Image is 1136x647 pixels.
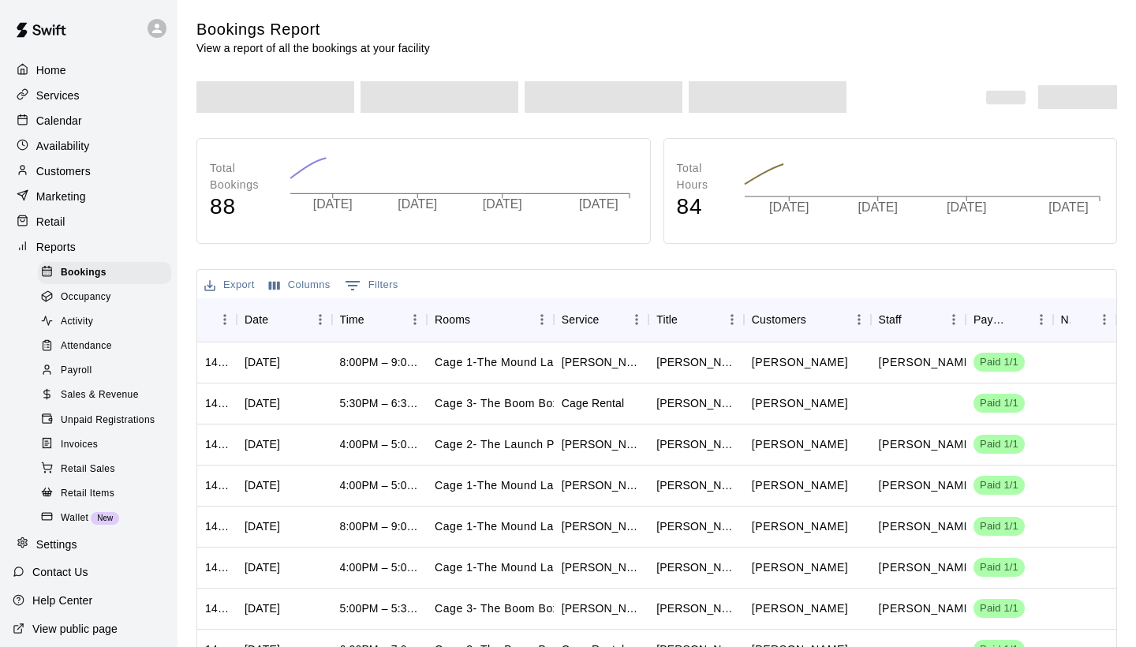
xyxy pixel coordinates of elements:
[879,600,975,617] p: Andrea Hataway
[562,600,641,616] div: Andrea Hataway 30 min lesson (Softball- pitching, hitting, fielding)
[61,437,98,453] span: Invoices
[13,109,165,133] a: Calendar
[36,239,76,255] p: Reports
[36,189,86,204] p: Marketing
[245,600,280,616] div: Wed, Sep 17, 2025
[36,537,77,552] p: Settings
[871,297,966,342] div: Staff
[879,559,975,576] p: Chad Massengale
[38,286,171,309] div: Occupancy
[38,383,177,408] a: Sales & Revenue
[268,309,290,331] button: Sort
[38,432,177,457] a: Invoices
[752,518,848,535] p: Hayden Humphrey
[656,395,736,411] div: Ryan Hutchins
[677,193,728,221] h4: 84
[210,193,274,221] h4: 88
[245,297,268,342] div: Date
[340,518,420,534] div: 8:00PM – 9:00PM
[61,338,112,354] span: Attendance
[32,564,88,580] p: Contact Us
[562,559,641,575] div: Chad Massengale 1 Hr Lesson (pitching, hitting, catching or fielding)
[13,84,165,107] a: Services
[656,436,736,452] div: Roman Pizana
[245,395,280,411] div: Wed, Sep 17, 2025
[752,395,848,412] p: Hunter Hutchins
[313,198,353,211] tspan: [DATE]
[656,518,736,534] div: Hayden Humphrey
[625,308,648,331] button: Menu
[879,354,975,371] p: Chad Massengale
[36,113,82,129] p: Calendar
[13,235,165,259] div: Reports
[435,436,568,453] p: Cage 2- The Launch Pad
[340,600,420,616] div: 5:00PM – 5:30PM
[38,483,171,505] div: Retail Items
[36,88,80,103] p: Services
[435,354,560,371] p: Cage 1-The Mound Lab
[38,410,171,432] div: Unpaid Registrations
[562,436,641,452] div: Jeremy Almaguer 1 Hour Lesson - 2 person
[91,514,119,522] span: New
[435,395,559,412] p: Cage 3- The Boom Box
[858,200,897,214] tspan: [DATE]
[677,160,728,193] p: Total Hours
[38,285,177,309] a: Occupancy
[205,518,229,534] div: 1426897
[1093,308,1116,331] button: Menu
[13,185,165,208] div: Marketing
[13,134,165,158] a: Availability
[656,297,678,342] div: Title
[879,436,975,453] p: Jeremy Almaguer
[38,360,171,382] div: Payroll
[13,159,165,183] a: Customers
[196,19,430,40] h5: Bookings Report
[205,600,229,616] div: 1426192
[32,621,118,637] p: View public page
[38,434,171,456] div: Invoices
[902,309,924,331] button: Sort
[38,384,171,406] div: Sales & Revenue
[205,354,229,370] div: 1433594
[197,297,237,342] div: ID
[38,507,171,529] div: WalletNew
[36,138,90,154] p: Availability
[38,311,171,333] div: Activity
[470,309,492,331] button: Sort
[744,297,871,342] div: Customers
[656,477,736,493] div: Trent Rauschuber
[38,310,177,335] a: Activity
[13,58,165,82] a: Home
[61,387,139,403] span: Sales & Revenue
[245,518,280,534] div: Mon, Sep 15, 2025
[61,510,88,526] span: Wallet
[36,214,65,230] p: Retail
[61,462,115,477] span: Retail Sales
[947,200,986,214] tspan: [DATE]
[554,297,649,342] div: Service
[36,163,91,179] p: Customers
[435,477,560,494] p: Cage 1-The Mound Lab
[38,506,177,530] a: WalletNew
[205,395,229,411] div: 1432403
[36,62,66,78] p: Home
[435,600,559,617] p: Cage 3- The Boom Box
[340,395,420,411] div: 5:30PM – 6:30PM
[308,308,332,331] button: Menu
[196,40,430,56] p: View a report of all the bookings at your facility
[61,363,92,379] span: Payroll
[38,457,177,481] a: Retail Sales
[38,458,171,481] div: Retail Sales
[205,559,229,575] div: 1426262
[332,297,428,342] div: Time
[13,210,165,234] a: Retail
[340,559,420,575] div: 4:00PM – 5:00PM
[364,309,387,331] button: Sort
[562,477,641,493] div: Chad Massengale 1 Hr Lesson (pitching, hitting, catching or fielding)
[600,309,622,331] button: Sort
[13,533,165,556] a: Settings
